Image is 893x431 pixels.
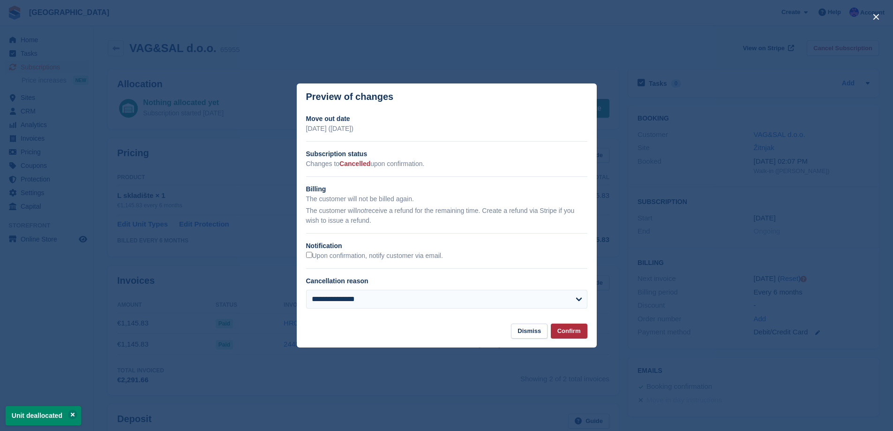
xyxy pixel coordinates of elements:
p: Unit deallocated [6,406,81,425]
p: Changes to upon confirmation. [306,159,587,169]
h2: Subscription status [306,149,587,159]
label: Cancellation reason [306,277,368,285]
span: Cancelled [339,160,370,167]
button: close [869,9,884,24]
p: The customer will not be billed again. [306,194,587,204]
input: Upon confirmation, notify customer via email. [306,252,312,258]
button: Confirm [551,324,587,339]
em: not [357,207,366,214]
h2: Move out date [306,114,587,124]
p: Preview of changes [306,91,394,102]
button: Dismiss [511,324,548,339]
h2: Notification [306,241,587,251]
p: [DATE] ([DATE]) [306,124,587,134]
label: Upon confirmation, notify customer via email. [306,252,443,260]
p: The customer will receive a refund for the remaining time. Create a refund via Stripe if you wish... [306,206,587,226]
h2: Billing [306,184,587,194]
